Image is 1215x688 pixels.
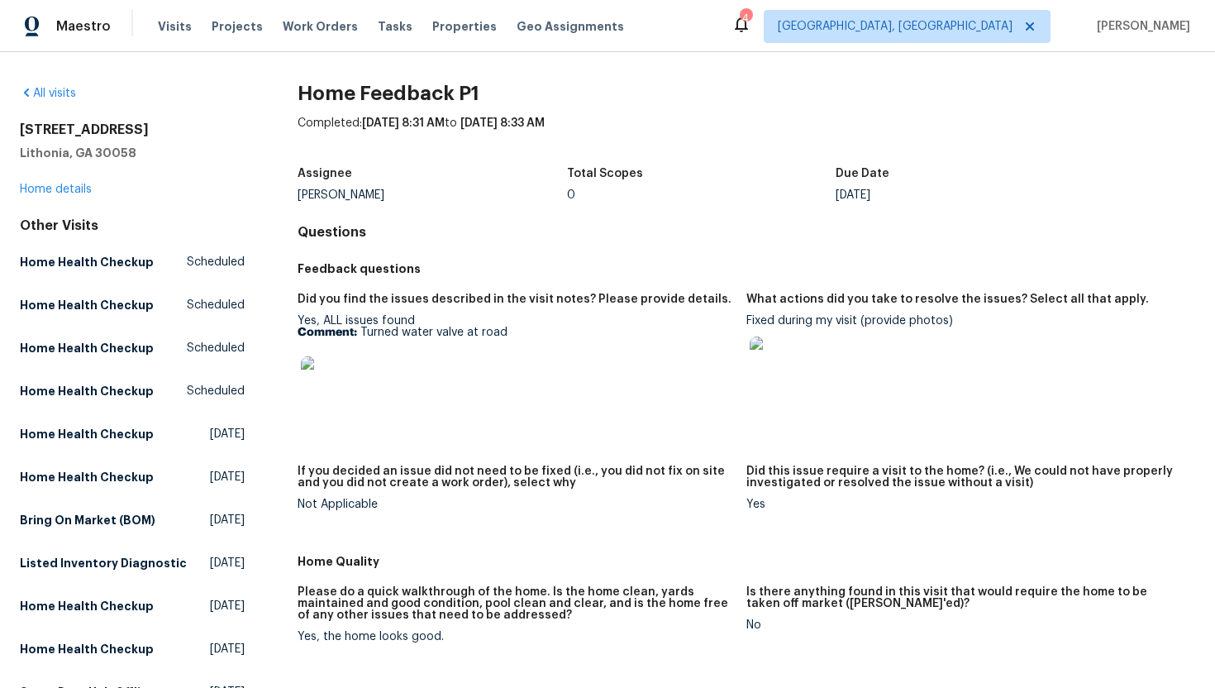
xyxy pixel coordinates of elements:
h5: Is there anything found in this visit that would require the home to be taken off market ([PERSON... [746,586,1182,609]
h5: Home Health Checkup [20,383,154,399]
h5: Home Health Checkup [20,254,154,270]
span: Geo Assignments [517,18,624,35]
div: Fixed during my visit (provide photos) [746,315,1182,399]
a: Home Health Checkup[DATE] [20,634,245,664]
div: 0 [567,189,836,201]
h5: What actions did you take to resolve the issues? Select all that apply. [746,294,1149,305]
span: Scheduled [187,254,245,270]
h5: Bring On Market (BOM) [20,512,155,528]
a: Home Health Checkup[DATE] [20,591,245,621]
div: No [746,619,1182,631]
span: [DATE] [210,598,245,614]
span: [PERSON_NAME] [1090,18,1190,35]
a: All visits [20,88,76,99]
h5: Please do a quick walkthrough of the home. Is the home clean, yards maintained and good condition... [298,586,733,621]
a: Listed Inventory Diagnostic[DATE] [20,548,245,578]
h5: If you decided an issue did not need to be fixed (i.e., you did not fix on site and you did not c... [298,466,733,489]
div: Yes [746,499,1182,510]
h5: Feedback questions [298,260,1195,277]
div: Not Applicable [298,499,733,510]
h5: Lithonia, GA 30058 [20,145,245,161]
span: Scheduled [187,383,245,399]
span: [DATE] 8:31 AM [362,117,445,129]
div: Other Visits [20,217,245,234]
a: Home details [20,184,92,195]
a: Home Health Checkup[DATE] [20,419,245,449]
h5: Did you find the issues described in the visit notes? Please provide details. [298,294,731,305]
b: Comment: [298,327,357,338]
h2: Home Feedback P1 [298,85,1195,102]
a: Home Health Checkup[DATE] [20,462,245,492]
h5: Assignee [298,168,352,179]
span: [DATE] [210,426,245,442]
a: Home Health CheckupScheduled [20,333,245,363]
span: Scheduled [187,340,245,356]
p: Turned water valve at road [298,327,733,338]
h5: Home Health Checkup [20,469,154,485]
span: [DATE] [210,555,245,571]
span: Properties [432,18,497,35]
h5: Listed Inventory Diagnostic [20,555,187,571]
span: [DATE] 8:33 AM [460,117,545,129]
a: Bring On Market (BOM)[DATE] [20,505,245,535]
span: [DATE] [210,641,245,657]
span: Work Orders [283,18,358,35]
span: Tasks [378,21,412,32]
h5: Home Health Checkup [20,426,154,442]
span: [DATE] [210,469,245,485]
h5: Home Health Checkup [20,598,154,614]
a: Home Health CheckupScheduled [20,290,245,320]
span: Maestro [56,18,111,35]
div: Yes, the home looks good. [298,631,733,643]
a: Home Health CheckupScheduled [20,247,245,277]
span: Scheduled [187,297,245,313]
span: [DATE] [210,512,245,528]
h4: Questions [298,224,1195,241]
h2: [STREET_ADDRESS] [20,122,245,138]
h5: Home Health Checkup [20,641,154,657]
h5: Home Health Checkup [20,340,154,356]
div: 4 [740,10,751,26]
a: Home Health CheckupScheduled [20,376,245,406]
h5: Due Date [836,168,889,179]
span: Visits [158,18,192,35]
div: [PERSON_NAME] [298,189,567,201]
h5: Home Health Checkup [20,297,154,313]
h5: Home Quality [298,553,1195,570]
div: [DATE] [836,189,1105,201]
span: Projects [212,18,263,35]
div: Completed: to [298,115,1195,158]
span: [GEOGRAPHIC_DATA], [GEOGRAPHIC_DATA] [778,18,1012,35]
h5: Did this issue require a visit to the home? (i.e., We could not have properly investigated or res... [746,466,1182,489]
h5: Total Scopes [567,168,643,179]
div: Yes, ALL issues found [298,315,733,419]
